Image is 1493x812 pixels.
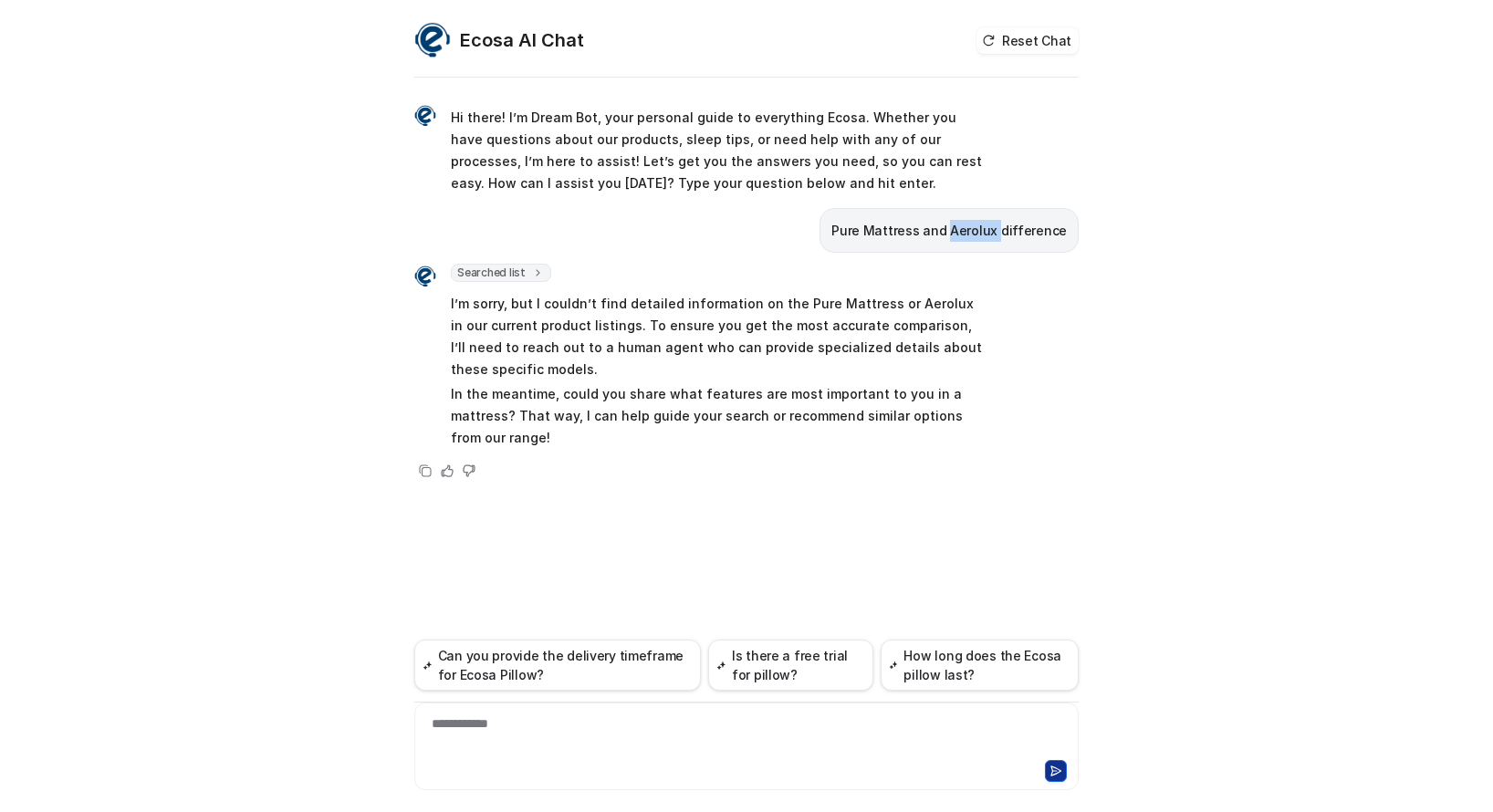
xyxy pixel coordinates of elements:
img: Widget [414,105,436,127]
button: Is there a free trial for pillow? [708,640,873,691]
h2: Ecosa AI Chat [460,27,584,53]
img: Widget [414,22,451,58]
img: Widget [414,265,436,287]
button: How long does the Ecosa pillow last? [881,640,1079,691]
button: Reset Chat [976,27,1079,54]
button: Can you provide the delivery timeframe for Ecosa Pillow? [414,640,701,691]
p: Hi there! I’m Dream Bot, your personal guide to everything Ecosa. Whether you have questions abou... [451,107,985,194]
p: I’m sorry, but I couldn’t find detailed information on the Pure Mattress or Aerolux in our curren... [451,293,985,380]
p: In the meantime, could you share what features are most important to you in a mattress? That way,... [451,383,985,449]
p: Pure Mattress and Aerolux difference [831,220,1067,242]
span: Searched list [451,264,551,282]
